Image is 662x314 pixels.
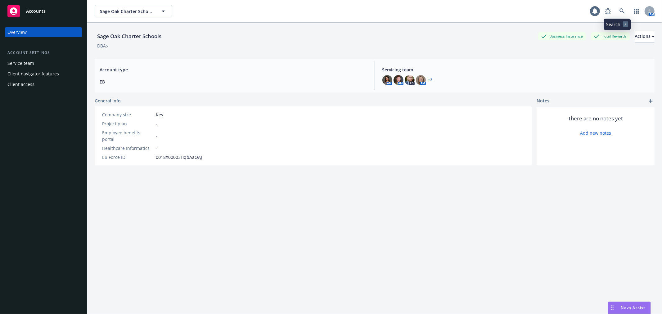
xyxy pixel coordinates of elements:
[5,50,82,56] div: Account settings
[5,27,82,37] a: Overview
[568,115,623,122] span: There are no notes yet
[102,111,153,118] div: Company size
[7,69,59,79] div: Client navigator features
[630,5,643,17] a: Switch app
[102,154,153,160] div: EB Force ID
[100,66,367,73] span: Account type
[580,130,611,136] a: Add new notes
[156,133,157,139] span: -
[102,129,153,142] div: Employee benefits portal
[608,302,651,314] button: Nova Assist
[5,2,82,20] a: Accounts
[382,66,650,73] span: Servicing team
[616,5,628,17] a: Search
[405,75,415,85] img: photo
[428,78,433,82] a: +2
[156,154,202,160] span: 0018X00003HqbAaQAJ
[416,75,426,85] img: photo
[7,58,34,68] div: Service team
[97,43,109,49] div: DBA: -
[647,97,655,105] a: add
[7,79,34,89] div: Client access
[102,145,153,151] div: Healthcare Informatics
[156,111,163,118] span: Key
[394,75,403,85] img: photo
[5,58,82,68] a: Service team
[26,9,46,14] span: Accounts
[156,145,157,151] span: -
[102,120,153,127] div: Project plan
[5,69,82,79] a: Client navigator features
[538,32,586,40] div: Business Insurance
[635,30,655,42] div: Actions
[5,79,82,89] a: Client access
[100,8,154,15] span: Sage Oak Charter Schools
[95,97,121,104] span: General info
[95,5,172,17] button: Sage Oak Charter Schools
[635,30,655,43] button: Actions
[156,120,157,127] span: -
[602,5,614,17] a: Report a Bug
[95,32,164,40] div: Sage Oak Charter Schools
[608,302,616,314] div: Drag to move
[382,75,392,85] img: photo
[7,27,27,37] div: Overview
[100,78,367,85] span: EB
[621,305,646,310] span: Nova Assist
[537,97,549,105] span: Notes
[591,32,630,40] div: Total Rewards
